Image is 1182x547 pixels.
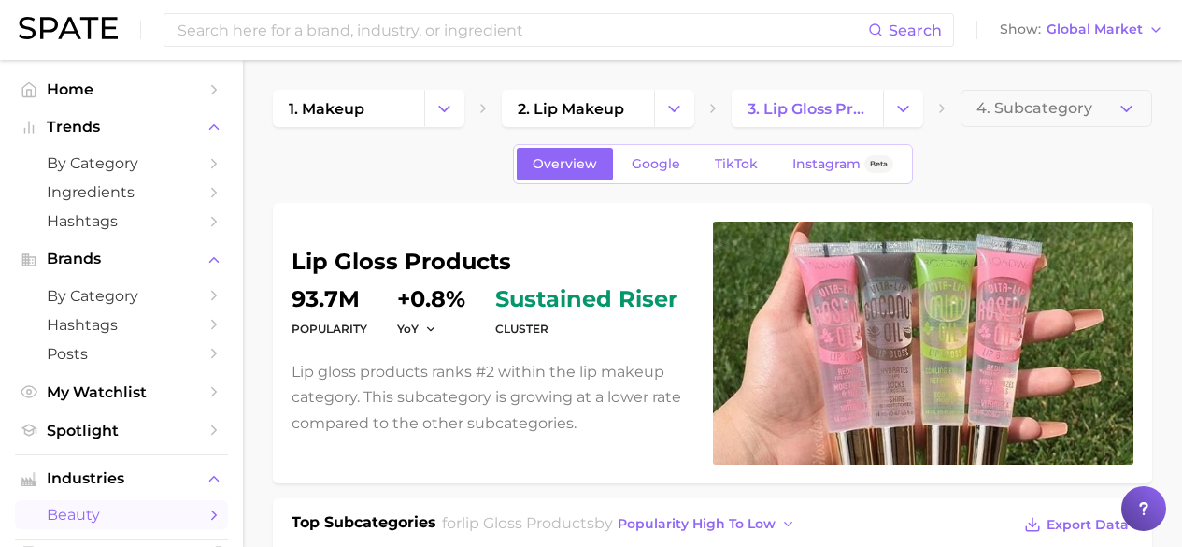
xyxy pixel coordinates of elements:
[397,321,419,337] span: YoY
[699,148,774,180] a: TikTok
[495,288,677,310] span: sustained riser
[495,318,677,340] dt: cluster
[47,212,196,230] span: Hashtags
[1047,24,1143,35] span: Global Market
[1047,517,1129,533] span: Export Data
[47,345,196,363] span: Posts
[15,500,228,529] a: beauty
[632,156,680,172] span: Google
[15,465,228,493] button: Industries
[47,251,196,267] span: Brands
[47,119,196,136] span: Trends
[292,318,367,340] dt: Popularity
[715,156,758,172] span: TikTok
[618,516,776,532] span: popularity high to low
[502,90,653,127] a: 2. lip makeup
[292,359,691,436] p: Lip gloss products ranks #2 within the lip makeup category. This subcategory is growing at a lowe...
[292,511,436,540] h1: Top Subcategories
[47,316,196,334] span: Hashtags
[883,90,923,127] button: Change Category
[47,470,196,487] span: Industries
[976,100,1092,117] span: 4. Subcategory
[292,251,691,273] h1: lip gloss products
[15,310,228,339] a: Hashtags
[748,100,867,118] span: 3. lip gloss products
[273,90,424,127] a: 1. makeup
[442,514,801,532] span: for by
[1000,24,1041,35] span: Show
[15,149,228,178] a: by Category
[15,339,228,368] a: Posts
[15,75,228,104] a: Home
[47,383,196,401] span: My Watchlist
[47,506,196,524] span: beauty
[462,514,594,532] span: lip gloss products
[424,90,464,127] button: Change Category
[792,156,861,172] span: Instagram
[889,22,942,39] span: Search
[292,288,367,310] dd: 93.7m
[289,100,364,118] span: 1. makeup
[732,90,883,127] a: 3. lip gloss products
[517,148,613,180] a: Overview
[995,18,1168,42] button: ShowGlobal Market
[15,378,228,407] a: My Watchlist
[47,80,196,98] span: Home
[518,100,624,118] span: 2. lip makeup
[397,321,437,337] button: YoY
[47,422,196,439] span: Spotlight
[776,148,909,180] a: InstagramBeta
[47,183,196,201] span: Ingredients
[1019,511,1133,538] button: Export Data
[533,156,597,172] span: Overview
[47,154,196,172] span: by Category
[616,148,696,180] a: Google
[15,281,228,310] a: by Category
[15,207,228,236] a: Hashtags
[397,288,465,310] dd: +0.8%
[15,416,228,445] a: Spotlight
[654,90,694,127] button: Change Category
[870,156,888,172] span: Beta
[613,511,801,537] button: popularity high to low
[961,90,1152,127] button: 4. Subcategory
[47,287,196,305] span: by Category
[15,245,228,273] button: Brands
[176,14,868,46] input: Search here for a brand, industry, or ingredient
[19,17,118,39] img: SPATE
[15,178,228,207] a: Ingredients
[15,113,228,141] button: Trends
